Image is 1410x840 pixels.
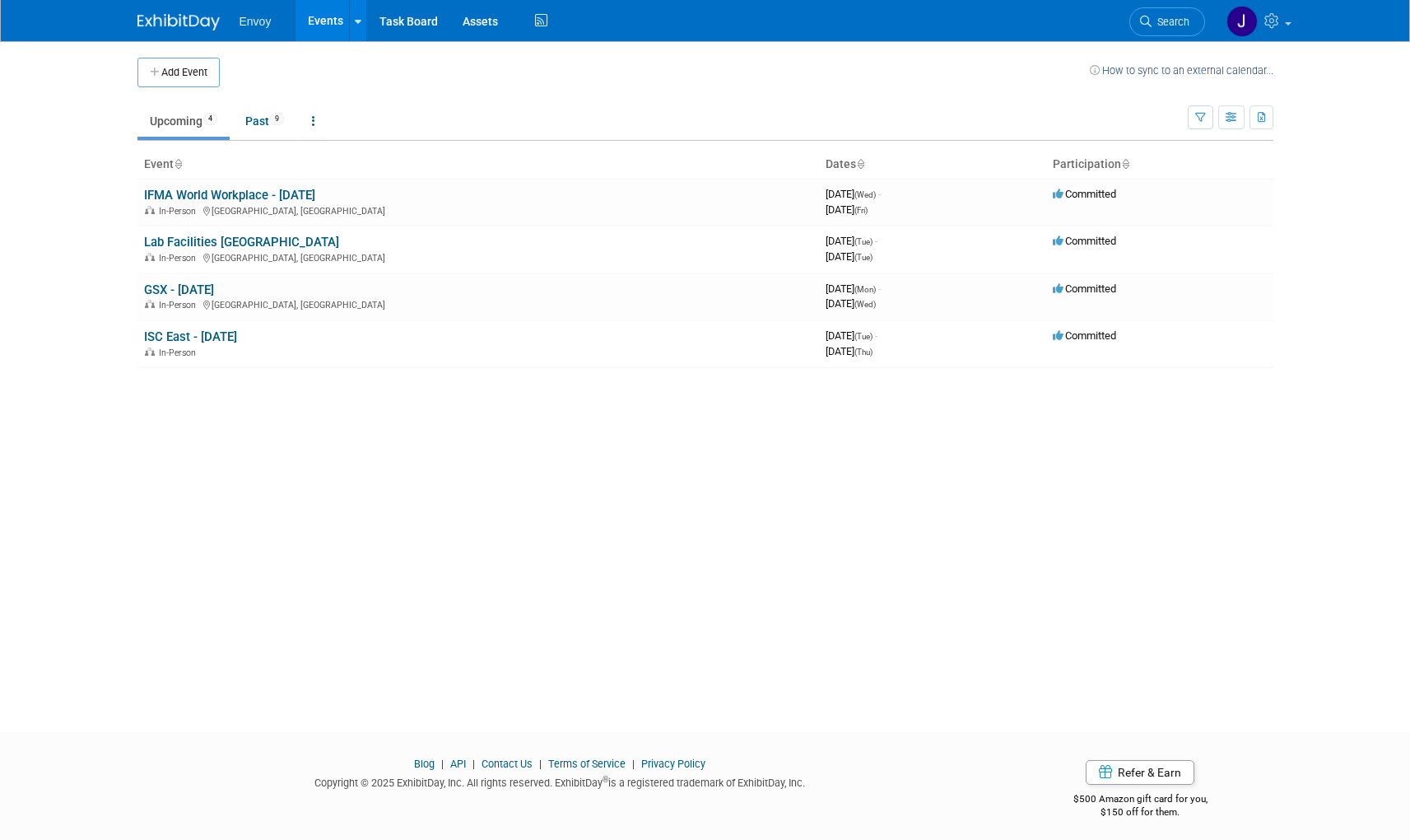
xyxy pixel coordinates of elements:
span: (Mon) [854,285,876,294]
span: (Tue) [854,332,873,341]
div: [GEOGRAPHIC_DATA], [GEOGRAPHIC_DATA] [144,250,812,264]
a: How to sync to an external calendar... [1090,64,1273,77]
span: (Wed) [854,190,876,199]
span: [DATE] [826,282,881,295]
span: | [628,758,639,770]
div: [GEOGRAPHIC_DATA], [GEOGRAPHIC_DATA] [144,297,812,310]
a: Terms of Service [548,758,626,770]
div: Copyright © 2025 ExhibitDay, Inc. All rights reserved. ExhibitDay is a registered trademark of Ex... [137,772,984,791]
span: In-Person [159,348,201,358]
span: 9 [270,113,284,125]
span: [DATE] [826,188,881,200]
a: IFMA World Workplace - [DATE] [144,188,315,203]
a: GSX - [DATE] [144,282,214,297]
img: In-Person Event [145,348,155,356]
span: Committed [1053,329,1116,342]
span: [DATE] [826,203,868,216]
span: In-Person [159,206,201,217]
a: Sort by Participation Type [1121,157,1129,170]
span: [DATE] [826,297,876,310]
a: Upcoming4 [137,105,230,137]
span: In-Person [159,300,201,310]
button: Add Event [137,58,220,87]
img: In-Person Event [145,300,155,308]
img: In-Person Event [145,253,155,261]
span: - [878,282,881,295]
a: Lab Facilities [GEOGRAPHIC_DATA] [144,235,339,250]
a: Blog [414,758,435,770]
span: | [468,758,479,770]
th: Event [137,151,819,179]
a: Contact Us [482,758,533,770]
span: Search [1152,16,1189,28]
span: - [875,329,877,342]
div: [GEOGRAPHIC_DATA], [GEOGRAPHIC_DATA] [144,203,812,217]
span: Committed [1053,235,1116,247]
span: (Fri) [854,206,868,215]
th: Participation [1046,151,1273,179]
th: Dates [819,151,1046,179]
span: | [437,758,448,770]
img: ExhibitDay [137,14,220,30]
span: (Tue) [854,253,873,262]
span: (Tue) [854,237,873,246]
a: ISC East - [DATE] [144,329,237,344]
span: 4 [203,113,217,125]
a: Sort by Start Date [856,157,864,170]
span: (Wed) [854,300,876,309]
span: - [878,188,881,200]
span: [DATE] [826,329,877,342]
span: Committed [1053,282,1116,295]
sup: ® [603,775,608,784]
a: Past9 [233,105,296,137]
a: Privacy Policy [641,758,705,770]
span: [DATE] [826,345,873,357]
a: Sort by Event Name [174,157,182,170]
span: [DATE] [826,235,877,247]
span: In-Person [159,253,201,264]
span: | [535,758,546,770]
span: [DATE] [826,250,873,263]
img: In-Person Event [145,206,155,214]
a: Refer & Earn [1086,760,1194,785]
a: API [450,758,466,770]
span: Committed [1053,188,1116,200]
span: Envoy [240,15,272,28]
span: (Thu) [854,348,873,357]
span: - [875,235,877,247]
img: Joanna Zerga [1226,6,1258,37]
div: $500 Amazon gift card for you, [1007,782,1273,819]
a: Search [1129,7,1205,36]
div: $150 off for them. [1007,805,1273,819]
